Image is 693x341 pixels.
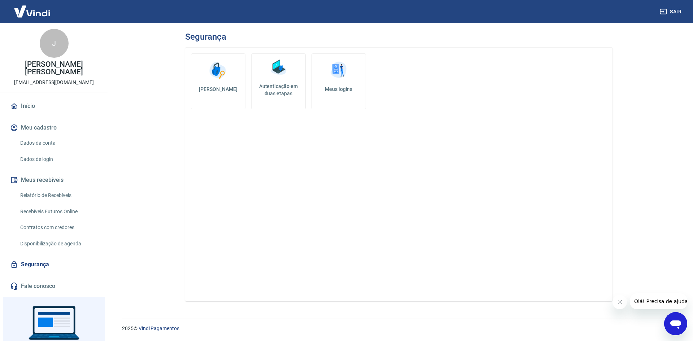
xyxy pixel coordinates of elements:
a: Contratos com credores [17,220,99,235]
a: Meus logins [311,53,366,109]
a: Vindi Pagamentos [139,325,179,331]
a: Dados da conta [17,136,99,150]
a: Fale conosco [9,278,99,294]
span: Olá! Precisa de ajuda? [4,5,61,11]
a: Dados de login [17,152,99,167]
iframe: Fechar mensagem [613,295,627,309]
iframe: Mensagem da empresa [630,293,687,309]
button: Meu cadastro [9,120,99,136]
a: Disponibilização de agenda [17,236,99,251]
a: [PERSON_NAME] [191,53,245,109]
button: Sair [658,5,684,18]
a: Relatório de Recebíveis [17,188,99,203]
p: [EMAIL_ADDRESS][DOMAIN_NAME] [14,79,94,86]
iframe: Botão para abrir a janela de mensagens [664,312,687,335]
div: J [40,29,69,58]
a: Início [9,98,99,114]
a: Segurança [9,257,99,272]
button: Meus recebíveis [9,172,99,188]
img: Autenticação em duas etapas [267,57,289,78]
p: [PERSON_NAME] [PERSON_NAME] [6,61,102,76]
img: Alterar senha [207,60,229,81]
h5: Autenticação em duas etapas [254,83,302,97]
h3: Segurança [185,32,226,42]
h5: [PERSON_NAME] [197,86,239,93]
img: Meus logins [328,60,349,81]
a: Recebíveis Futuros Online [17,204,99,219]
img: Vindi [9,0,56,22]
p: 2025 © [122,325,676,332]
a: Autenticação em duas etapas [251,53,306,109]
h5: Meus logins [318,86,360,93]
